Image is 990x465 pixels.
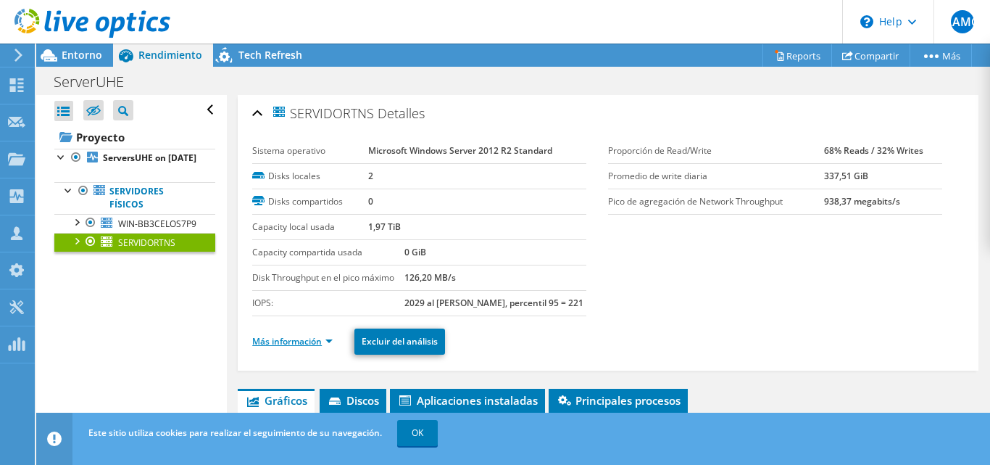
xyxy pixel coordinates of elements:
[608,144,824,158] label: Proporción de Read/Write
[404,297,583,309] b: 2029 al [PERSON_NAME], percentil 95 = 221
[252,245,404,260] label: Capacity compartida usada
[368,170,373,182] b: 2
[368,221,401,233] b: 1,97 TiB
[368,195,373,207] b: 0
[252,296,404,310] label: IOPS:
[397,420,438,446] a: OK
[860,15,873,28] svg: \n
[608,169,824,184] label: Promedio de write diaria
[238,48,302,62] span: Tech Refresh
[54,182,215,214] a: Servidores físicos
[404,246,426,258] b: 0 GiB
[252,271,404,285] label: Disk Throughput en el pico máximo
[245,393,307,408] span: Gráficos
[951,10,974,33] span: LAMC
[54,125,215,149] a: Proyecto
[103,152,196,164] b: ServersUHE on [DATE]
[252,220,368,234] label: Capacity local usada
[910,44,972,67] a: Más
[368,144,552,157] b: Microsoft Windows Server 2012 R2 Standard
[47,74,146,90] h1: ServerUHE
[397,393,538,408] span: Aplicaciones instaladas
[831,44,910,67] a: Compartir
[54,214,215,233] a: WIN-BB3CELOS7P9
[608,194,824,209] label: Pico de agregación de Network Throughput
[54,149,215,168] a: ServersUHE on [DATE]
[138,48,202,62] span: Rendimiento
[271,104,374,121] span: SERVIDORTNS
[252,194,368,209] label: Disks compartidos
[762,44,832,67] a: Reports
[88,427,382,439] span: Este sitio utiliza cookies para realizar el seguimiento de su navegación.
[118,236,175,249] span: SERVIDORTNS
[252,335,333,347] a: Más información
[252,169,368,184] label: Disks locales
[354,329,445,355] a: Excluir del análisis
[118,218,196,230] span: WIN-BB3CELOS7P9
[252,144,368,158] label: Sistema operativo
[327,393,379,408] span: Discos
[62,48,102,62] span: Entorno
[54,233,215,252] a: SERVIDORTNS
[556,393,681,408] span: Principales procesos
[824,195,900,207] b: 938,37 megabits/s
[404,271,456,284] b: 126,20 MB/s
[824,170,868,182] b: 337,51 GiB
[378,104,425,122] span: Detalles
[824,144,923,157] b: 68% Reads / 32% Writes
